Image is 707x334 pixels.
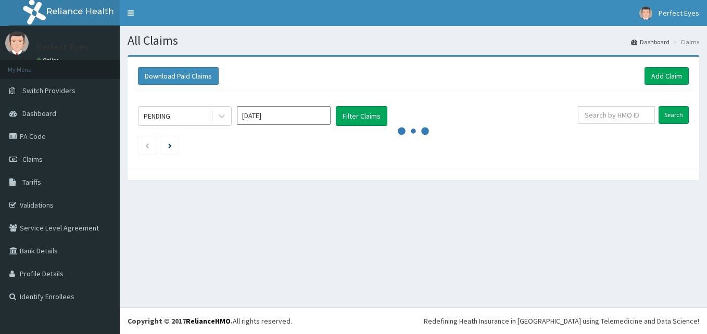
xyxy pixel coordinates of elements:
a: Previous page [145,140,149,150]
span: Dashboard [22,109,56,118]
img: User Image [5,31,29,55]
a: Add Claim [645,67,689,85]
span: Perfect Eyes [659,8,699,18]
button: Filter Claims [336,106,387,126]
footer: All rights reserved. [120,307,707,334]
div: Redefining Heath Insurance in [GEOGRAPHIC_DATA] using Telemedicine and Data Science! [424,316,699,326]
strong: Copyright © 2017 . [128,316,233,326]
input: Search by HMO ID [578,106,655,124]
input: Select Month and Year [237,106,331,125]
a: Next page [168,140,172,150]
a: Online [36,57,61,64]
h1: All Claims [128,34,699,47]
div: PENDING [144,111,170,121]
input: Search [659,106,689,124]
span: Tariffs [22,177,41,187]
p: Perfect Eyes [36,42,89,52]
span: Switch Providers [22,86,75,95]
span: Claims [22,155,43,164]
a: Dashboard [631,37,670,46]
li: Claims [671,37,699,46]
svg: audio-loading [398,115,429,147]
img: User Image [639,7,652,20]
button: Download Paid Claims [138,67,219,85]
a: RelianceHMO [186,316,231,326]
